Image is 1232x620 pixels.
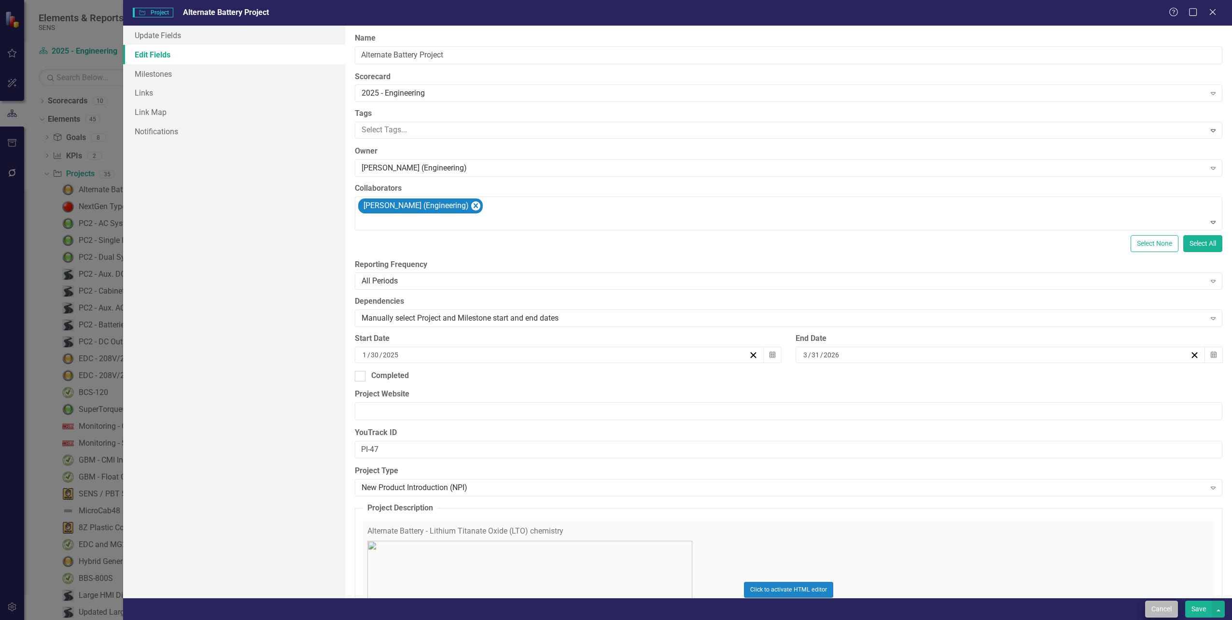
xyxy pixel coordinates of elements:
[744,582,833,597] button: Click to activate HTML editor
[355,465,1222,477] label: Project Type
[808,351,811,359] span: /
[1183,235,1222,252] button: Select All
[123,64,345,84] a: Milestones
[796,333,1222,344] div: End Date
[123,122,345,141] a: Notifications
[367,351,370,359] span: /
[362,482,1205,493] div: New Product Introduction (NPI)
[355,183,1222,194] label: Collaborators
[379,351,382,359] span: /
[123,102,345,122] a: Link Map
[371,370,409,381] div: Completed
[123,45,345,64] a: Edit Fields
[123,83,345,102] a: Links
[355,427,1222,438] label: YouTrack ID
[355,296,1222,307] label: Dependencies
[471,201,480,211] div: Remove Don Nohavec (Engineering)
[133,8,173,17] span: Project
[123,26,345,45] a: Update Fields
[355,259,1222,270] label: Reporting Frequency
[355,389,1222,400] label: Project Website
[355,71,1222,83] label: Scorecard
[1185,601,1212,618] button: Save
[355,146,1222,157] label: Owner
[355,46,1222,64] input: Project Name
[355,108,1222,119] label: Tags
[362,88,1205,99] div: 2025 - Engineering
[363,503,438,514] legend: Project Description
[183,8,269,17] span: Alternate Battery Project
[361,199,470,213] div: [PERSON_NAME] (Engineering)
[362,163,1205,174] div: [PERSON_NAME] (Engineering)
[355,33,1222,44] label: Name
[362,313,1205,324] div: Manually select Project and Milestone start and end dates
[1131,235,1178,252] button: Select None
[820,351,823,359] span: /
[355,333,782,344] div: Start Date
[362,276,1205,287] div: All Periods
[1145,601,1178,618] button: Cancel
